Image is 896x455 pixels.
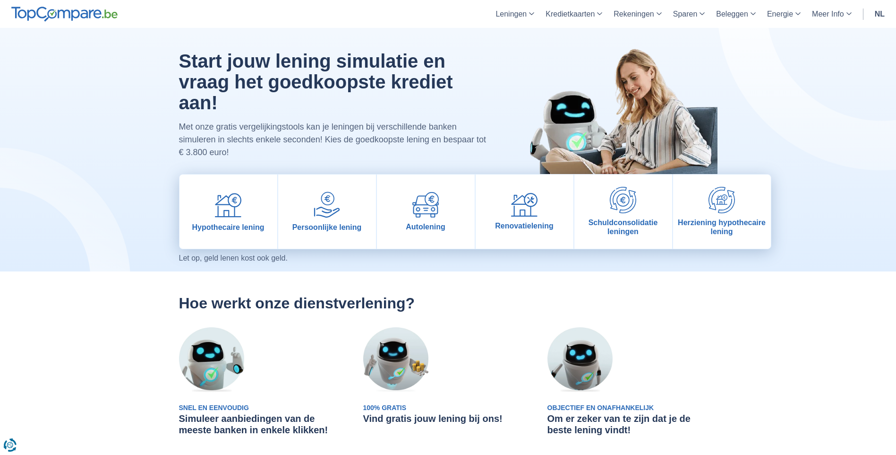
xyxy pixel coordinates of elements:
span: Autolening [406,222,445,231]
p: Met onze gratis vergelijkingstools kan je leningen bij verschillende banken simuleren in slechts ... [179,121,487,159]
a: Schuldconsolidatie leningen [574,175,672,249]
img: Herziening hypothecaire lening [708,187,735,213]
img: Renovatielening [511,193,538,217]
span: Renovatielening [495,221,554,230]
img: Schuldconsolidatie leningen [610,187,636,213]
span: Persoonlijke lening [292,223,362,232]
h3: Vind gratis jouw lening bij ons! [363,413,533,424]
img: Objectief en onafhankelijk [547,327,613,393]
h1: Start jouw lening simulatie en vraag het goedkoopste krediet aan! [179,51,487,113]
img: image-hero [510,28,717,210]
a: Persoonlijke lening [278,175,376,249]
span: Objectief en onafhankelijk [547,404,654,411]
h2: Hoe werkt onze dienstverlening? [179,294,717,312]
span: Snel en eenvoudig [179,404,249,411]
span: 100% gratis [363,404,407,411]
span: Herziening hypothecaire lening [677,218,767,236]
img: 100% gratis [363,327,428,393]
span: Hypothecaire lening [192,223,265,232]
a: Hypothecaire lening [179,175,277,249]
a: Renovatielening [476,175,573,249]
span: Schuldconsolidatie leningen [578,218,668,236]
img: Snel en eenvoudig [179,327,244,393]
img: Persoonlijke lening [314,192,340,218]
a: Herziening hypothecaire lening [673,175,771,249]
h3: Simuleer aanbiedingen van de meeste banken in enkele klikken! [179,413,349,436]
a: Autolening [377,175,475,249]
img: TopCompare [11,7,118,22]
h3: Om er zeker van te zijn dat je de beste lening vindt! [547,413,717,436]
img: Hypothecaire lening [215,192,241,218]
img: Autolening [412,192,439,218]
